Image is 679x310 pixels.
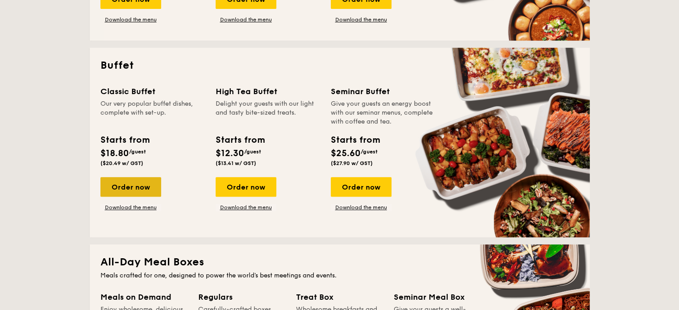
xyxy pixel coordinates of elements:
div: High Tea Buffet [216,85,320,98]
div: Classic Buffet [100,85,205,98]
span: /guest [129,149,146,155]
div: Order now [331,177,392,197]
div: Seminar Buffet [331,85,435,98]
a: Download the menu [216,16,276,23]
a: Download the menu [216,204,276,211]
div: Our very popular buffet dishes, complete with set-up. [100,99,205,126]
a: Download the menu [100,204,161,211]
span: $18.80 [100,148,129,159]
div: Meals crafted for one, designed to power the world's best meetings and events. [100,271,579,280]
div: Order now [216,177,276,197]
div: Regulars [198,291,285,303]
span: ($13.41 w/ GST) [216,160,256,166]
div: Seminar Meal Box [394,291,481,303]
div: Order now [100,177,161,197]
span: /guest [361,149,378,155]
div: Starts from [100,133,149,147]
span: $12.30 [216,148,244,159]
div: Starts from [331,133,379,147]
div: Delight your guests with our light and tasty bite-sized treats. [216,99,320,126]
span: ($20.49 w/ GST) [100,160,143,166]
div: Starts from [216,133,264,147]
a: Download the menu [331,16,392,23]
span: $25.60 [331,148,361,159]
div: Give your guests an energy boost with our seminar menus, complete with coffee and tea. [331,99,435,126]
h2: Buffet [100,58,579,73]
a: Download the menu [331,204,392,211]
span: ($27.90 w/ GST) [331,160,373,166]
span: /guest [244,149,261,155]
h2: All-Day Meal Boxes [100,255,579,269]
div: Meals on Demand [100,291,187,303]
div: Treat Box [296,291,383,303]
a: Download the menu [100,16,161,23]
